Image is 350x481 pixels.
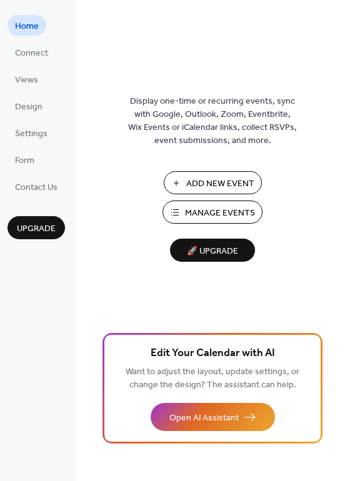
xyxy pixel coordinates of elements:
[15,20,39,33] span: Home
[126,364,299,394] span: Want to adjust the layout, update settings, or change the design? The assistant can help.
[17,222,56,236] span: Upgrade
[177,243,247,260] span: 🚀 Upgrade
[151,345,275,362] span: Edit Your Calendar with AI
[15,181,57,194] span: Contact Us
[7,69,46,89] a: Views
[164,171,262,194] button: Add New Event
[7,149,42,170] a: Form
[15,101,42,114] span: Design
[7,15,46,36] a: Home
[15,154,34,167] span: Form
[162,201,262,224] button: Manage Events
[7,122,55,143] a: Settings
[151,403,275,431] button: Open AI Assistant
[128,95,297,147] span: Display one-time or recurring events, sync with Google, Outlook, Zoom, Eventbrite, Wix Events or ...
[15,47,48,60] span: Connect
[15,127,47,141] span: Settings
[170,239,255,262] button: 🚀 Upgrade
[7,176,65,197] a: Contact Us
[15,74,38,87] span: Views
[169,412,239,425] span: Open AI Assistant
[185,207,255,220] span: Manage Events
[7,216,65,239] button: Upgrade
[7,96,50,116] a: Design
[186,177,254,191] span: Add New Event
[7,42,56,62] a: Connect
